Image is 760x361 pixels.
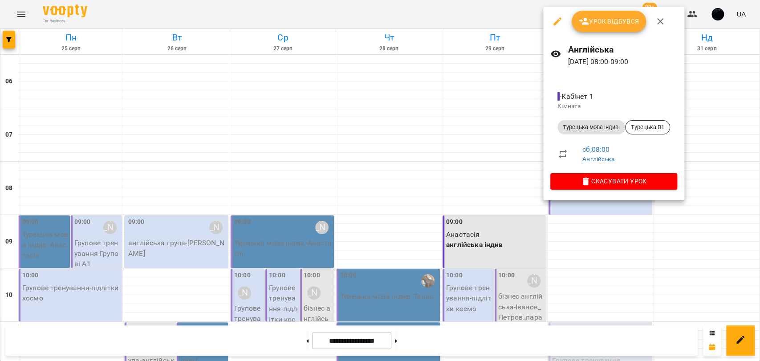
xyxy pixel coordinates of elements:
span: Турецька В1 [626,123,670,131]
a: Англійська [582,155,614,162]
p: Кімната [557,102,670,111]
button: Урок відбувся [572,11,646,32]
span: Скасувати Урок [557,176,670,187]
a: сб , 08:00 [582,145,610,154]
div: Турецька В1 [625,120,670,134]
p: [DATE] 08:00 - 09:00 [568,57,677,67]
button: Скасувати Урок [550,173,677,189]
span: - Кабінет 1 [557,92,595,101]
span: Урок відбувся [579,16,639,27]
h6: Англійська [568,43,677,57]
span: Турецька мова індив. [557,123,625,131]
